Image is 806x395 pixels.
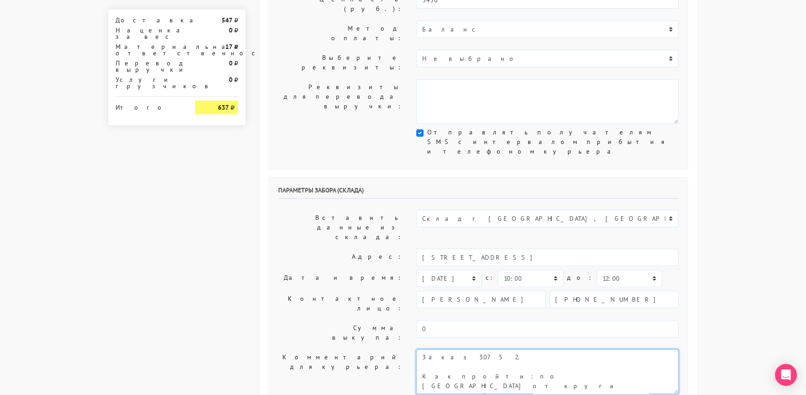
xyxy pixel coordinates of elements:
label: Адрес: [271,249,409,266]
input: Телефон [549,291,679,308]
label: Сумма выкупа: [271,320,409,346]
div: Перевод выручки [109,60,188,73]
h6: Параметры забора (склада) [278,187,679,199]
label: c: [485,270,494,286]
strong: 17 [225,43,233,51]
strong: 637 [218,103,229,112]
label: Метод оплаты: [271,21,409,46]
div: Материальная ответственность [109,43,188,56]
label: Вставить данные из склада: [271,210,409,245]
div: Open Intercom Messenger [775,364,797,386]
div: Доставка [109,17,188,23]
strong: 0 [229,59,233,67]
label: Комментарий для курьера: [271,349,409,394]
input: Имя [416,291,546,308]
strong: 0 [229,75,233,84]
div: Итого [116,101,181,111]
label: Отправлять получателям SMS с интервалом прибытия и телефоном курьера [427,128,679,156]
textarea: Как пройти: по [GEOGRAPHIC_DATA] от круга второй поворот во двор. Серые ворота с калиткой между а... [416,349,679,394]
label: Дата и время: [271,270,409,287]
label: Реквизиты для перевода выручки: [271,79,409,124]
label: Контактное лицо: [271,291,409,316]
strong: 547 [222,16,233,24]
label: до: [567,270,593,286]
div: Наценка за вес [109,27,188,40]
div: Услуги грузчиков [109,76,188,89]
strong: 0 [229,26,233,34]
label: Выберите реквизиты: [271,50,409,75]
